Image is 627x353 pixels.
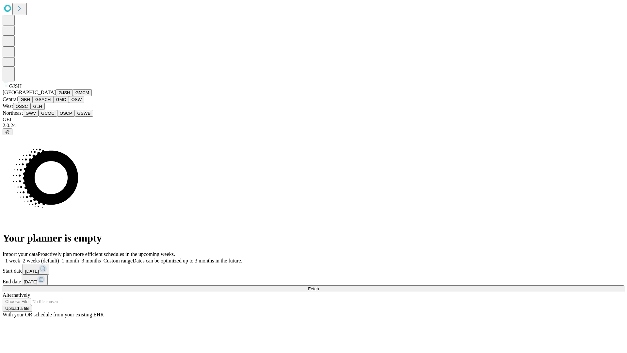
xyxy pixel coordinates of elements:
[24,279,37,284] span: [DATE]
[73,89,92,96] button: GMCM
[57,110,75,117] button: OSCP
[30,103,44,110] button: GLH
[33,96,53,103] button: GSACH
[3,285,624,292] button: Fetch
[23,110,39,117] button: GWV
[3,117,624,123] div: GEI
[3,128,12,135] button: @
[3,232,624,244] h1: Your planner is empty
[69,96,85,103] button: OSW
[3,123,624,128] div: 2.0.241
[308,286,319,291] span: Fetch
[3,110,23,116] span: Northeast
[104,258,133,263] span: Custom range
[9,83,22,89] span: GJSH
[23,264,49,275] button: [DATE]
[3,96,18,102] span: Central
[133,258,242,263] span: Dates can be optimized up to 3 months in the future.
[82,258,101,263] span: 3 months
[56,89,73,96] button: GJSH
[3,264,624,275] div: Start date
[5,258,20,263] span: 1 week
[3,292,30,298] span: Alternatively
[75,110,93,117] button: GSWB
[3,90,56,95] span: [GEOGRAPHIC_DATA]
[5,129,10,134] span: @
[38,251,175,257] span: Proactively plan more efficient schedules in the upcoming weeks.
[21,275,48,285] button: [DATE]
[3,275,624,285] div: End date
[13,103,31,110] button: OSSC
[25,269,39,274] span: [DATE]
[23,258,59,263] span: 2 weeks (default)
[18,96,33,103] button: GBH
[3,251,38,257] span: Import your data
[39,110,57,117] button: GCMC
[3,305,32,312] button: Upload a file
[62,258,79,263] span: 1 month
[3,312,104,317] span: With your OR schedule from your existing EHR
[3,103,13,109] span: West
[53,96,69,103] button: GMC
